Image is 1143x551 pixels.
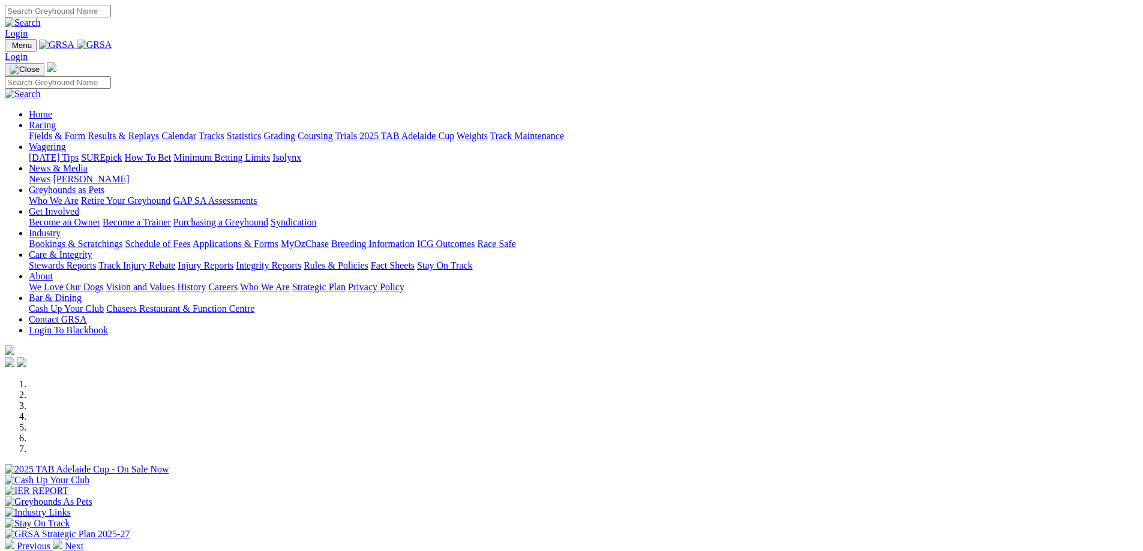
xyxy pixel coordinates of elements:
a: Vision and Values [106,282,175,292]
a: Track Maintenance [490,131,564,141]
span: Menu [12,41,32,50]
img: Close [10,65,40,74]
a: About [29,271,53,281]
a: Calendar [161,131,196,141]
a: Chasers Restaurant & Function Centre [106,303,254,314]
a: Integrity Reports [236,260,301,270]
a: GAP SA Assessments [173,195,257,206]
img: GRSA [77,40,112,50]
div: About [29,282,1138,293]
a: We Love Our Dogs [29,282,103,292]
img: Search [5,17,41,28]
img: Search [5,89,41,100]
div: Care & Integrity [29,260,1138,271]
a: Who We Are [240,282,290,292]
a: Become a Trainer [103,217,171,227]
a: Home [29,109,52,119]
input: Search [5,5,111,17]
a: Stewards Reports [29,260,96,270]
a: News & Media [29,163,88,173]
a: Careers [208,282,238,292]
a: Applications & Forms [193,239,278,249]
a: Minimum Betting Limits [173,152,270,162]
a: Bar & Dining [29,293,82,303]
a: Login To Blackbook [29,325,108,335]
div: News & Media [29,174,1138,185]
a: How To Bet [125,152,172,162]
img: chevron-right-pager-white.svg [53,540,62,549]
a: Stay On Track [417,260,472,270]
div: Wagering [29,152,1138,163]
a: Schedule of Fees [125,239,190,249]
a: Strategic Plan [292,282,346,292]
a: MyOzChase [281,239,329,249]
div: Get Involved [29,217,1138,228]
img: twitter.svg [17,357,26,367]
a: Bookings & Scratchings [29,239,122,249]
a: Results & Replays [88,131,159,141]
img: Greyhounds As Pets [5,496,92,507]
a: Login [5,52,28,62]
a: Grading [264,131,295,141]
a: Track Injury Rebate [98,260,175,270]
a: Privacy Policy [348,282,404,292]
img: logo-grsa-white.png [5,345,14,355]
a: Fields & Form [29,131,85,141]
a: Trials [335,131,357,141]
div: Racing [29,131,1138,141]
a: Rules & Policies [304,260,368,270]
a: Injury Reports [178,260,233,270]
img: GRSA [39,40,74,50]
img: logo-grsa-white.png [47,62,56,72]
img: chevron-left-pager-white.svg [5,540,14,549]
a: Purchasing a Greyhound [173,217,268,227]
a: Who We Are [29,195,79,206]
a: Get Involved [29,206,79,216]
a: Race Safe [477,239,515,249]
img: Cash Up Your Club [5,475,89,486]
a: Care & Integrity [29,249,92,260]
img: Industry Links [5,507,71,518]
a: Wagering [29,141,66,152]
a: Cash Up Your Club [29,303,104,314]
a: Coursing [298,131,333,141]
img: IER REPORT [5,486,68,496]
a: Statistics [227,131,262,141]
div: Bar & Dining [29,303,1138,314]
a: Industry [29,228,61,238]
button: Toggle navigation [5,39,37,52]
button: Toggle navigation [5,63,44,76]
a: 2025 TAB Adelaide Cup [359,131,454,141]
a: ICG Outcomes [417,239,475,249]
img: GRSA Strategic Plan 2025-27 [5,529,130,540]
img: Stay On Track [5,518,70,529]
a: Tracks [199,131,224,141]
a: Contact GRSA [29,314,86,324]
a: History [177,282,206,292]
img: 2025 TAB Adelaide Cup - On Sale Now [5,464,169,475]
a: Greyhounds as Pets [29,185,104,195]
input: Search [5,76,111,89]
a: Weights [457,131,488,141]
a: [DATE] Tips [29,152,79,162]
a: Breeding Information [331,239,415,249]
a: Login [5,28,28,38]
a: Syndication [271,217,316,227]
img: facebook.svg [5,357,14,367]
a: Become an Owner [29,217,100,227]
span: Previous [17,541,50,551]
a: SUREpick [81,152,122,162]
a: Isolynx [272,152,301,162]
a: Racing [29,120,56,130]
a: Retire Your Greyhound [81,195,171,206]
div: Greyhounds as Pets [29,195,1138,206]
a: News [29,174,50,184]
a: Fact Sheets [371,260,415,270]
span: Next [65,541,83,551]
a: [PERSON_NAME] [53,174,129,184]
a: Next [53,541,83,551]
div: Industry [29,239,1138,249]
a: Previous [5,541,53,551]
